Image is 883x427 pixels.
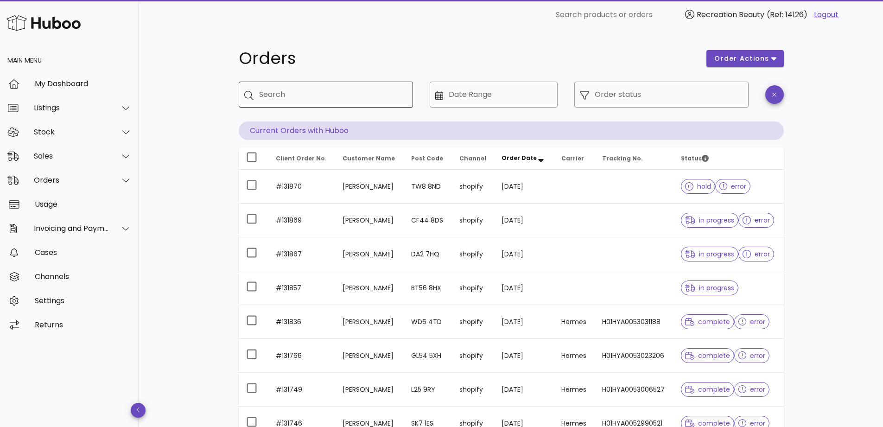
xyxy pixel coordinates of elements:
[502,154,537,162] span: Order Date
[561,154,584,162] span: Carrier
[34,152,109,160] div: Sales
[685,352,730,359] span: complete
[335,147,404,170] th: Customer Name
[706,50,783,67] button: order actions
[452,339,495,373] td: shopify
[494,204,554,237] td: [DATE]
[494,271,554,305] td: [DATE]
[268,339,336,373] td: #131766
[34,103,109,112] div: Listings
[404,271,451,305] td: BT56 8HX
[685,183,711,190] span: hold
[452,170,495,204] td: shopify
[239,50,696,67] h1: Orders
[335,204,404,237] td: [PERSON_NAME]
[268,237,336,271] td: #131867
[685,285,734,291] span: in progress
[34,127,109,136] div: Stock
[35,248,132,257] div: Cases
[452,305,495,339] td: shopify
[767,9,807,20] span: (Ref: 14126)
[452,147,495,170] th: Channel
[814,9,839,20] a: Logout
[335,237,404,271] td: [PERSON_NAME]
[452,204,495,237] td: shopify
[494,170,554,204] td: [DATE]
[404,204,451,237] td: CF44 8DS
[343,154,395,162] span: Customer Name
[738,319,766,325] span: error
[554,147,595,170] th: Carrier
[452,373,495,407] td: shopify
[404,147,451,170] th: Post Code
[685,420,730,427] span: complete
[276,154,327,162] span: Client Order No.
[268,305,336,339] td: #131836
[595,373,673,407] td: H01HYA0053006527
[681,154,709,162] span: Status
[673,147,783,170] th: Status
[34,224,109,233] div: Invoicing and Payments
[595,305,673,339] td: H01HYA0053031188
[239,121,784,140] p: Current Orders with Huboo
[697,9,764,20] span: Recreation Beauty
[35,296,132,305] div: Settings
[738,386,766,393] span: error
[738,420,766,427] span: error
[411,154,443,162] span: Post Code
[404,305,451,339] td: WD6 4TD
[459,154,486,162] span: Channel
[6,13,81,33] img: Huboo Logo
[35,272,132,281] div: Channels
[554,305,595,339] td: Hermes
[743,251,770,257] span: error
[404,237,451,271] td: DA2 7HQ
[685,251,734,257] span: in progress
[268,204,336,237] td: #131869
[268,147,336,170] th: Client Order No.
[554,373,595,407] td: Hermes
[268,170,336,204] td: #131870
[494,147,554,170] th: Order Date: Sorted descending. Activate to remove sorting.
[335,339,404,373] td: [PERSON_NAME]
[335,373,404,407] td: [PERSON_NAME]
[35,79,132,88] div: My Dashboard
[685,217,734,223] span: in progress
[404,339,451,373] td: GL54 5XH
[494,237,554,271] td: [DATE]
[494,373,554,407] td: [DATE]
[602,154,643,162] span: Tracking No.
[35,200,132,209] div: Usage
[268,373,336,407] td: #131749
[335,305,404,339] td: [PERSON_NAME]
[714,54,769,64] span: order actions
[404,373,451,407] td: L25 9RY
[595,147,673,170] th: Tracking No.
[268,271,336,305] td: #131857
[35,320,132,329] div: Returns
[452,237,495,271] td: shopify
[34,176,109,185] div: Orders
[743,217,770,223] span: error
[738,352,766,359] span: error
[554,339,595,373] td: Hermes
[404,170,451,204] td: TW8 8ND
[335,170,404,204] td: [PERSON_NAME]
[685,319,730,325] span: complete
[335,271,404,305] td: [PERSON_NAME]
[685,386,730,393] span: complete
[595,339,673,373] td: H01HYA0053023206
[494,339,554,373] td: [DATE]
[452,271,495,305] td: shopify
[719,183,747,190] span: error
[494,305,554,339] td: [DATE]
